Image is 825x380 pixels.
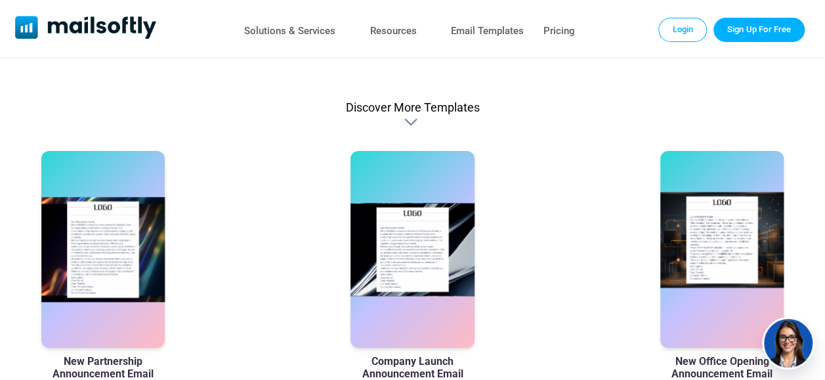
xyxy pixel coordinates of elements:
div: Discover More Templates [345,100,479,114]
a: Trial [713,18,805,41]
a: Resources [370,22,417,41]
a: Mailsoftly [15,16,156,41]
a: Solutions & Services [244,22,335,41]
a: Login [658,18,707,41]
a: New Partnership Announcement Email [41,355,165,380]
a: Company Launch Announcement Email [350,355,475,380]
a: Email Templates [451,22,524,41]
a: New Office Opening Announcement Email [660,355,784,380]
div: Discover More Templates [404,116,420,129]
a: Pricing [543,22,575,41]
